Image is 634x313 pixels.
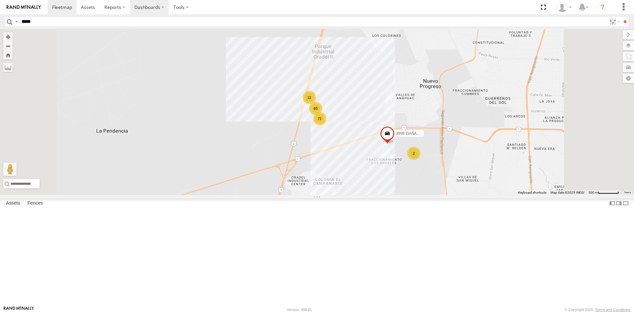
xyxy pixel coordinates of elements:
[396,131,423,136] span: 4998 DAÑADO
[24,199,46,208] label: Fences
[3,41,13,51] button: Zoom out
[586,190,621,195] button: Map Scale: 500 m per 59 pixels
[3,63,13,72] label: Measure
[616,198,622,208] label: Dock Summary Table to the Right
[7,5,41,10] img: rand-logo.svg
[3,163,17,176] button: Drag Pegman onto the map to open Street View
[622,198,629,208] label: Hide Summary Table
[607,17,621,26] label: Search Filter Options
[14,17,19,26] label: Search Query
[3,32,13,41] button: Zoom in
[287,308,312,312] div: Version: 308.01
[309,102,322,115] div: 65
[623,74,634,83] label: Map Settings
[588,191,598,194] span: 500 m
[597,2,608,13] i: ?
[518,190,546,195] button: Keyboard shortcuts
[565,308,630,312] div: © Copyright 2025 -
[4,306,34,313] a: Visit our Website
[555,2,574,12] div: Juan Lopez
[303,91,316,104] div: 11
[3,51,13,59] button: Zoom Home
[609,198,616,208] label: Dock Summary Table to the Left
[407,147,420,160] div: 2
[3,199,23,208] label: Assets
[624,191,631,194] a: Terms (opens in new tab)
[313,112,326,125] div: 71
[595,308,630,312] a: Terms and Conditions
[550,191,584,194] span: Map data ©2025 INEGI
